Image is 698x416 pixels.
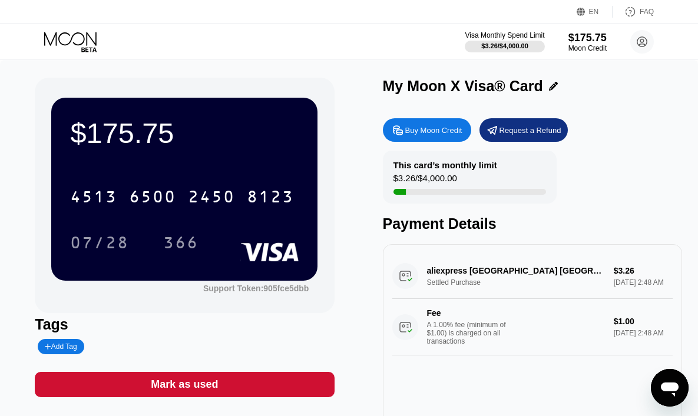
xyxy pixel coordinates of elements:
[203,284,309,293] div: Support Token: 905fce5dbb
[70,235,129,254] div: 07/28
[383,215,682,232] div: Payment Details
[154,228,207,257] div: 366
[427,308,510,318] div: Fee
[651,369,689,407] iframe: Button to launch messaging window
[499,125,561,135] div: Request a Refund
[640,8,654,16] div: FAQ
[70,189,117,208] div: 4513
[614,317,673,326] div: $1.00
[63,182,301,211] div: 4513650024508123
[151,378,218,391] div: Mark as used
[35,372,334,397] div: Mark as used
[427,321,515,345] div: A 1.00% fee (minimum of $1.00) is charged on all transactions
[163,235,199,254] div: 366
[589,8,599,16] div: EN
[613,6,654,18] div: FAQ
[465,31,544,39] div: Visa Monthly Spend Limit
[383,118,471,142] div: Buy Moon Credit
[393,160,497,170] div: This card’s monthly limit
[568,32,607,52] div: $175.75Moon Credit
[481,42,528,49] div: $3.26 / $4,000.00
[568,32,607,44] div: $175.75
[129,189,176,208] div: 6500
[577,6,613,18] div: EN
[61,228,138,257] div: 07/28
[247,189,294,208] div: 8123
[188,189,235,208] div: 2450
[70,117,299,149] div: $175.75
[405,125,462,135] div: Buy Moon Credit
[45,342,77,351] div: Add Tag
[203,284,309,293] div: Support Token:905fce5dbb
[465,31,544,52] div: Visa Monthly Spend Limit$3.26/$4,000.00
[614,329,673,337] div: [DATE] 2:48 AM
[393,173,457,189] div: $3.26 / $4,000.00
[38,339,84,354] div: Add Tag
[479,118,568,142] div: Request a Refund
[35,316,334,333] div: Tags
[392,299,673,355] div: FeeA 1.00% fee (minimum of $1.00) is charged on all transactions$1.00[DATE] 2:48 AM
[568,44,607,52] div: Moon Credit
[383,78,543,95] div: My Moon X Visa® Card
